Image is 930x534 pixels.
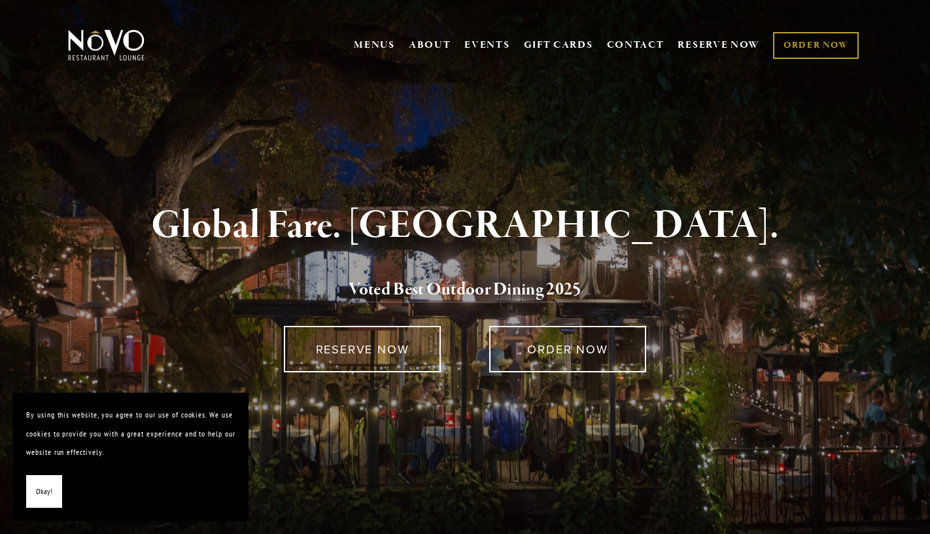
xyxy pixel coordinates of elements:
a: Voted Best Outdoor Dining 202 [349,278,572,303]
button: Okay! [26,475,62,508]
a: MENUS [354,39,395,52]
a: RESERVE NOW [678,33,760,58]
img: Novo Restaurant &amp; Lounge [65,29,147,62]
a: RESERVE NOW [284,326,441,372]
a: ORDER NOW [489,326,646,372]
a: CONTACT [607,33,664,58]
h2: 5 [90,276,841,304]
a: ABOUT [409,39,451,52]
span: Okay! [36,482,52,501]
a: GIFT CARDS [524,33,593,58]
a: ORDER NOW [773,32,859,59]
strong: Global Fare. [GEOGRAPHIC_DATA]. [151,201,778,251]
p: By using this website, you agree to our use of cookies. We use cookies to provide you with a grea... [26,406,235,462]
a: EVENTS [464,39,509,52]
section: Cookie banner [13,393,249,521]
